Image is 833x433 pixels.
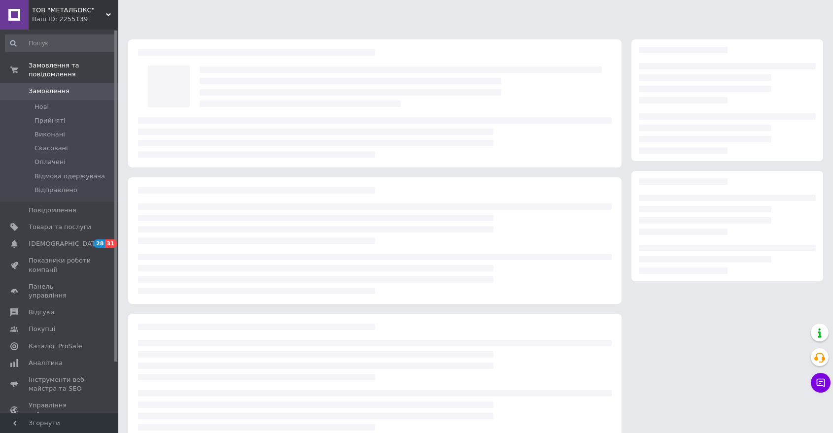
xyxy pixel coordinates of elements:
[105,239,116,248] span: 31
[29,325,55,333] span: Покупці
[32,15,118,24] div: Ваш ID: 2255139
[29,282,91,300] span: Панель управління
[35,130,65,139] span: Виконані
[29,375,91,393] span: Інструменти веб-майстра та SEO
[35,116,65,125] span: Прийняті
[29,308,54,317] span: Відгуки
[29,359,63,367] span: Аналітика
[35,144,68,153] span: Скасовані
[811,373,831,393] button: Чат з покупцем
[35,158,66,167] span: Оплачені
[35,172,105,181] span: Відмова одержувача
[29,401,91,419] span: Управління сайтом
[35,186,77,195] span: Відправлено
[29,87,69,96] span: Замовлення
[94,239,105,248] span: 28
[32,6,106,15] span: ТОВ "МЕТАЛБОКС"
[29,223,91,232] span: Товари та послуги
[29,61,118,79] span: Замовлення та повідомлення
[29,239,102,248] span: [DEMOGRAPHIC_DATA]
[29,342,82,351] span: Каталог ProSale
[29,256,91,274] span: Показники роботи компанії
[5,34,116,52] input: Пошук
[35,102,49,111] span: Нові
[29,206,76,215] span: Повідомлення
